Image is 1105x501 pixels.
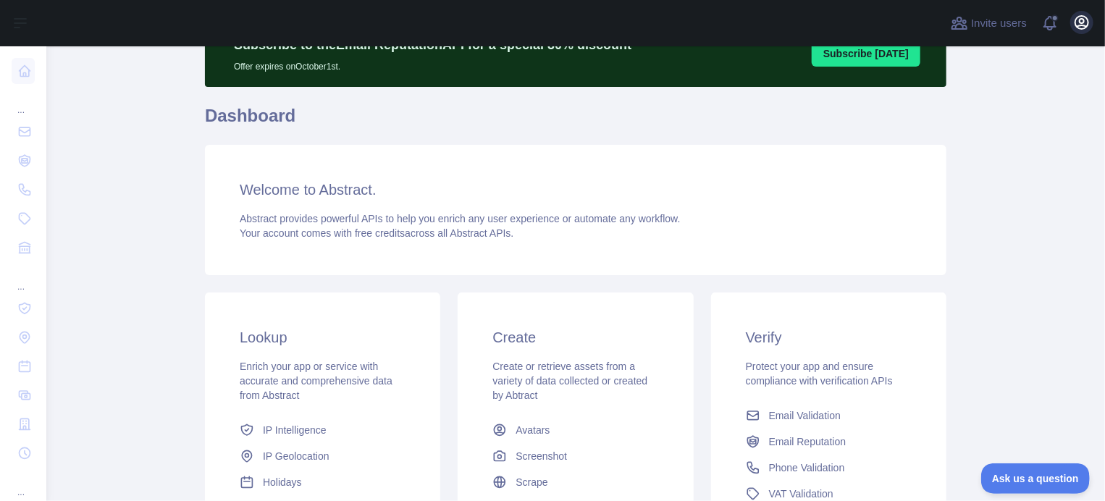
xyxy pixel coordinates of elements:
span: Your account comes with across all Abstract APIs. [240,227,513,239]
span: Email Validation [769,408,841,423]
div: ... [12,469,35,498]
span: IP Intelligence [263,423,327,437]
a: Email Validation [740,403,917,429]
div: ... [12,264,35,292]
iframe: Toggle Customer Support [981,463,1091,494]
a: Phone Validation [740,455,917,481]
a: Screenshot [487,443,664,469]
h3: Welcome to Abstract. [240,180,912,200]
button: Subscribe [DATE] [812,41,920,67]
span: Holidays [263,475,302,489]
div: ... [12,87,35,116]
p: Offer expires on October 1st. [234,55,631,72]
h3: Create [492,327,658,348]
button: Invite users [948,12,1030,35]
span: Phone Validation [769,460,845,475]
span: Abstract provides powerful APIs to help you enrich any user experience or automate any workflow. [240,213,681,224]
a: Avatars [487,417,664,443]
span: Screenshot [516,449,567,463]
h1: Dashboard [205,104,946,139]
h3: Lookup [240,327,406,348]
span: Invite users [971,15,1027,32]
a: Holidays [234,469,411,495]
span: Enrich your app or service with accurate and comprehensive data from Abstract [240,361,392,401]
a: Email Reputation [740,429,917,455]
span: VAT Validation [769,487,833,501]
span: Scrape [516,475,547,489]
span: Avatars [516,423,550,437]
span: Create or retrieve assets from a variety of data collected or created by Abtract [492,361,647,401]
span: Protect your app and ensure compliance with verification APIs [746,361,893,387]
h3: Verify [746,327,912,348]
a: IP Geolocation [234,443,411,469]
span: IP Geolocation [263,449,329,463]
a: Scrape [487,469,664,495]
a: IP Intelligence [234,417,411,443]
span: Email Reputation [769,434,846,449]
span: free credits [355,227,405,239]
